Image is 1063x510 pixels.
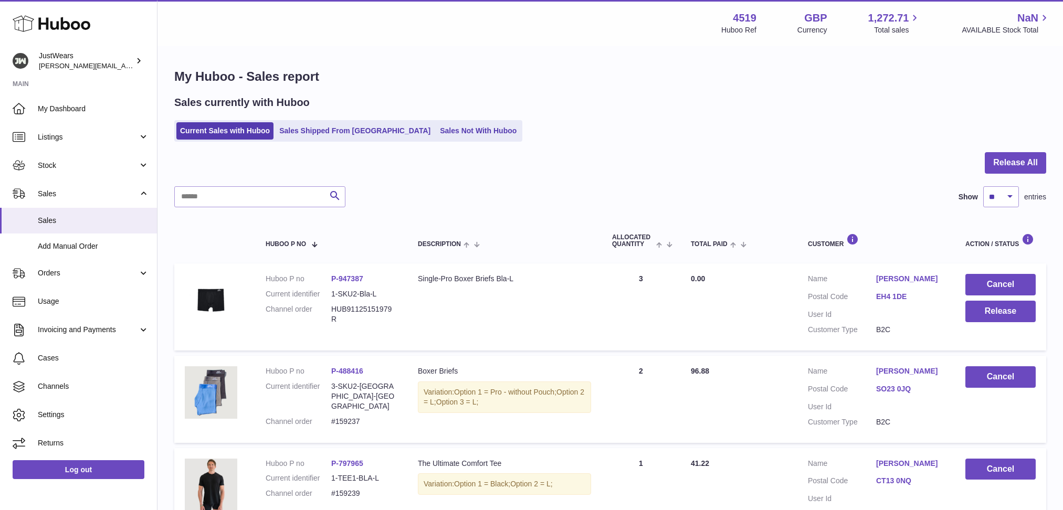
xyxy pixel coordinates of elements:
div: Currency [797,25,827,35]
dd: 1-SKU2-Bla-L [331,289,397,299]
dt: Customer Type [808,417,876,427]
span: Add Manual Order [38,241,149,251]
span: Huboo P no [266,241,306,248]
div: JustWears [39,51,133,71]
dt: Name [808,274,876,286]
span: Sales [38,216,149,226]
dd: #159237 [331,417,397,427]
dt: User Id [808,402,876,412]
a: 1,272.71 Total sales [868,11,921,35]
span: Usage [38,296,149,306]
span: 1,272.71 [868,11,909,25]
dt: Channel order [266,304,331,324]
a: P-797965 [331,459,363,467]
span: Sales [38,189,138,199]
span: Description [418,241,461,248]
dt: User Id [808,494,876,504]
strong: GBP [804,11,827,25]
span: Orders [38,268,138,278]
img: 45191661909242.jpg [185,366,237,419]
a: [PERSON_NAME] [876,366,944,376]
span: Listings [38,132,138,142]
span: Total paid [691,241,728,248]
a: Sales Shipped From [GEOGRAPHIC_DATA] [276,122,434,140]
span: 0.00 [691,274,705,283]
dd: HUB91125151979R [331,304,397,324]
dt: Current identifier [266,381,331,411]
span: Option 3 = L; [436,398,479,406]
dd: #159239 [331,488,397,498]
a: P-947387 [331,274,363,283]
dt: Name [808,366,876,379]
span: Channels [38,381,149,391]
dt: Customer Type [808,325,876,335]
span: 96.88 [691,367,709,375]
span: Option 2 = L; [424,388,584,406]
label: Show [959,192,978,202]
button: Cancel [965,274,1036,295]
span: Option 2 = L; [510,480,553,488]
h2: Sales currently with Huboo [174,95,310,110]
div: Variation: [418,473,591,495]
img: josh@just-wears.com [13,53,28,69]
dd: 3-SKU2-[GEOGRAPHIC_DATA]-[GEOGRAPHIC_DATA] [331,381,397,411]
button: Release All [985,152,1046,174]
dt: Postal Code [808,384,876,397]
div: The Ultimate Comfort Tee [418,459,591,469]
span: My Dashboard [38,104,149,114]
dd: B2C [876,417,944,427]
span: 41.22 [691,459,709,467]
a: SO23 0JQ [876,384,944,394]
span: Invoicing and Payments [38,325,138,335]
span: Option 1 = Black; [454,480,510,488]
dt: Channel order [266,488,331,498]
dt: Channel order [266,417,331,427]
span: Total sales [874,25,921,35]
span: AVAILABLE Stock Total [962,25,1050,35]
dt: Current identifier [266,289,331,299]
a: Sales Not With Huboo [436,122,520,140]
a: Current Sales with Huboo [176,122,273,140]
div: Variation: [418,381,591,413]
a: P-488416 [331,367,363,375]
a: NaN AVAILABLE Stock Total [962,11,1050,35]
a: [PERSON_NAME] [876,459,944,469]
strong: 4519 [733,11,756,25]
dt: Current identifier [266,473,331,483]
div: Single-Pro Boxer Briefs Bla-L [418,274,591,284]
dt: User Id [808,310,876,320]
dt: Name [808,459,876,471]
button: Cancel [965,366,1036,388]
span: [PERSON_NAME][EMAIL_ADDRESS][DOMAIN_NAME] [39,61,211,70]
td: 3 [602,263,680,350]
div: Action / Status [965,233,1036,248]
span: NaN [1017,11,1038,25]
dt: Huboo P no [266,274,331,284]
td: 2 [602,356,680,443]
div: Huboo Ref [721,25,756,35]
a: EH4 1DE [876,292,944,302]
span: entries [1024,192,1046,202]
a: Log out [13,460,144,479]
div: Boxer Briefs [418,366,591,376]
a: [PERSON_NAME] [876,274,944,284]
span: ALLOCATED Quantity [612,234,654,248]
span: Option 1 = Pro - without Pouch; [454,388,556,396]
dd: B2C [876,325,944,335]
dd: 1-TEE1-BLA-L [331,473,397,483]
span: Returns [38,438,149,448]
span: Settings [38,410,149,420]
button: Release [965,301,1036,322]
span: Stock [38,161,138,171]
a: CT13 0NQ [876,476,944,486]
dt: Postal Code [808,292,876,304]
h1: My Huboo - Sales report [174,68,1046,85]
img: 45191707423475.png [185,274,237,326]
dt: Huboo P no [266,459,331,469]
dt: Huboo P no [266,366,331,376]
div: Customer [808,233,944,248]
span: Cases [38,353,149,363]
dt: Postal Code [808,476,876,488]
button: Cancel [965,459,1036,480]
